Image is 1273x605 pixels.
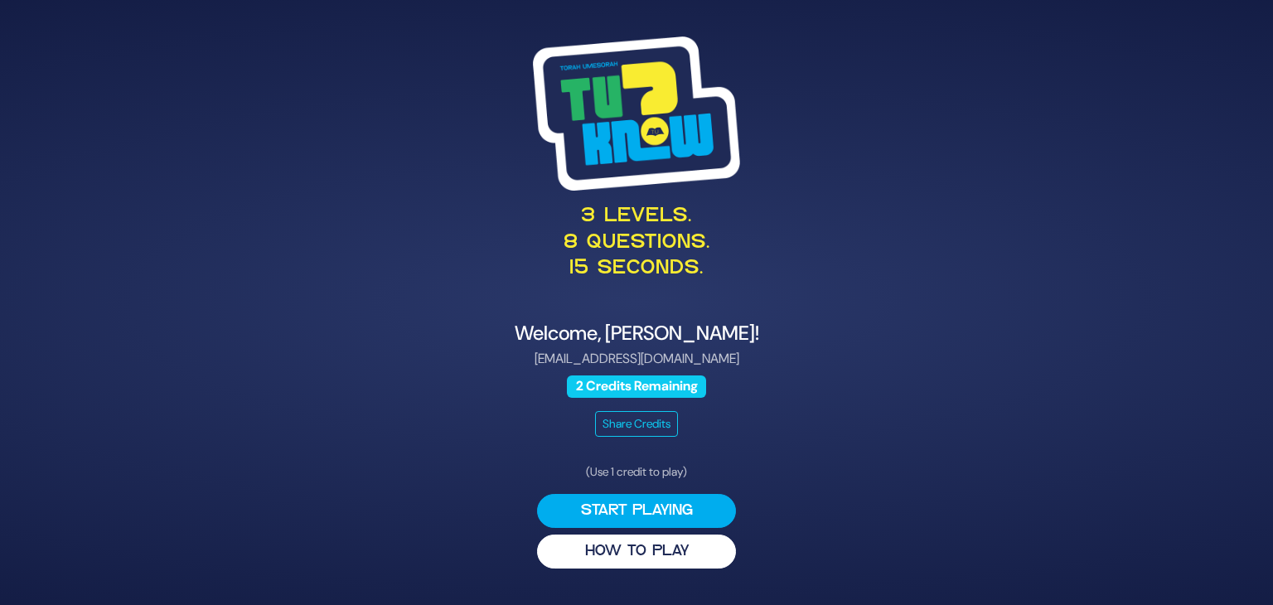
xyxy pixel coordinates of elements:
[595,411,678,437] button: Share Credits
[533,36,740,191] img: Tournament Logo
[232,204,1041,282] p: 3 levels. 8 questions. 15 seconds.
[537,535,736,569] button: HOW TO PLAY
[232,349,1041,369] p: [EMAIL_ADDRESS][DOMAIN_NAME]
[567,375,706,398] span: 2 Credits Remaining
[537,463,736,481] p: (Use 1 credit to play)
[232,322,1041,346] h4: Welcome, [PERSON_NAME]!
[537,494,736,528] button: Start Playing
